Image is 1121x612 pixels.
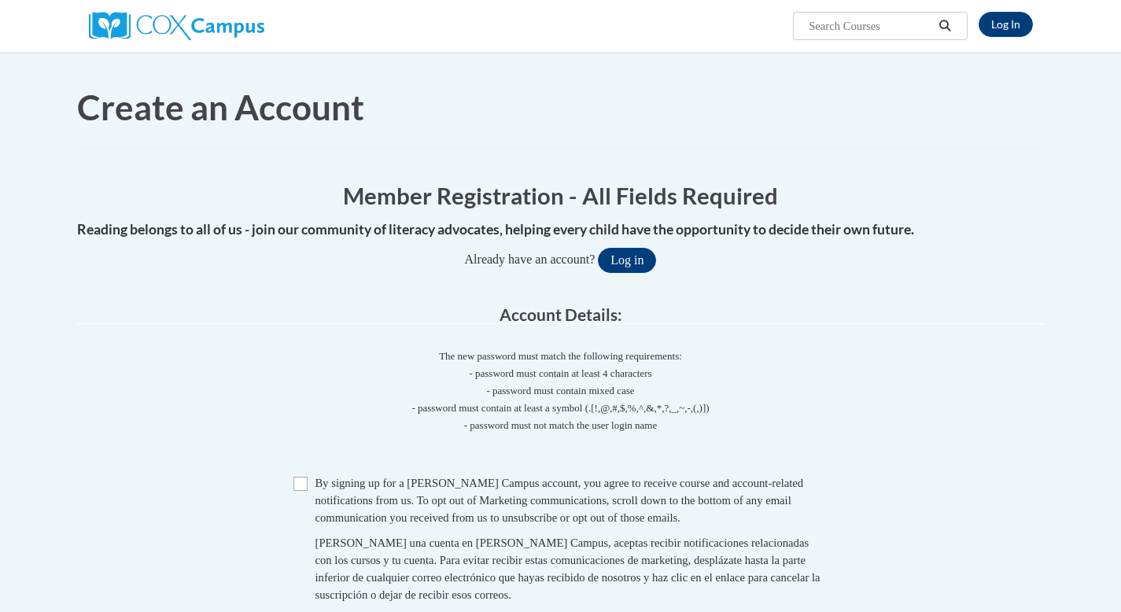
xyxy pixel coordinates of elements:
[938,20,952,32] i: 
[89,12,264,40] img: Cox Campus
[315,536,820,601] span: [PERSON_NAME] una cuenta en [PERSON_NAME] Campus, aceptas recibir notificaciones relacionadas con...
[77,87,364,127] span: Create an Account
[439,350,682,362] span: The new password must match the following requirements:
[933,17,957,35] button: Search
[77,219,1045,240] h4: Reading belongs to all of us - join our community of literacy advocates, helping every child have...
[465,253,596,266] span: Already have an account?
[598,248,656,273] button: Log in
[500,304,622,324] span: Account Details:
[807,17,933,35] input: Search Courses
[77,179,1045,212] h1: Member Registration - All Fields Required
[979,12,1033,37] a: Log In
[315,477,804,524] span: By signing up for a [PERSON_NAME] Campus account, you agree to receive course and account-related...
[77,365,1045,434] span: - password must contain at least 4 characters - password must contain mixed case - password must ...
[89,18,264,31] a: Cox Campus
